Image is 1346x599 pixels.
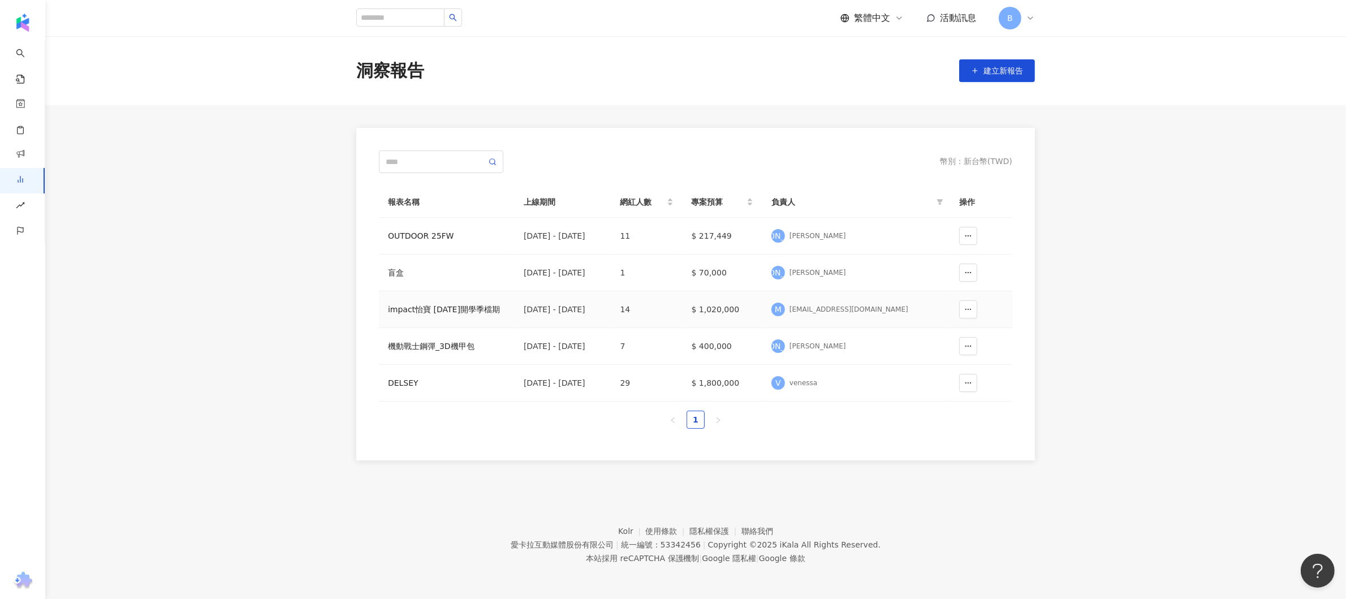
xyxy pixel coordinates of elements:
[940,12,976,23] span: 活動訊息
[388,340,506,352] a: 機動戰士鋼彈_3D機甲包
[790,342,846,351] div: [PERSON_NAME]
[611,365,683,402] td: 29
[703,540,706,549] span: |
[790,378,817,388] div: venessa
[709,411,727,429] button: right
[611,255,683,291] td: 1
[692,196,744,208] span: 專案預算
[937,199,943,205] span: filter
[511,540,614,549] div: 愛卡拉互動媒體股份有限公司
[790,305,908,314] div: [EMAIL_ADDRESS][DOMAIN_NAME]
[524,303,602,316] div: [DATE] - [DATE]
[983,66,1023,75] span: 建立新報告
[620,196,665,208] span: 網紅人數
[616,540,619,549] span: |
[524,377,602,389] div: [DATE] - [DATE]
[1301,554,1335,588] iframe: Help Scout Beacon - Open
[664,411,682,429] button: left
[14,14,32,32] img: logo icon
[683,218,762,255] td: $ 217,449
[700,554,702,563] span: |
[771,196,932,208] span: 負責人
[683,187,762,218] th: 專案預算
[16,194,25,219] span: rise
[388,230,506,242] a: OUTDOOR 25FW
[683,328,762,365] td: $ 400,000
[687,411,704,428] a: 1
[709,411,727,429] li: Next Page
[449,14,457,21] span: search
[618,527,645,536] a: Kolr
[708,540,881,549] div: Copyright © 2025 All Rights Reserved.
[611,187,683,218] th: 網紅人數
[745,230,811,242] span: [PERSON_NAME]
[388,377,506,389] a: DELSEY
[775,377,781,389] span: V
[621,540,701,549] div: 統一編號：53342456
[524,230,602,242] div: [DATE] - [DATE]
[664,411,682,429] li: Previous Page
[683,365,762,402] td: $ 1,800,000
[790,231,846,241] div: [PERSON_NAME]
[524,340,602,352] div: [DATE] - [DATE]
[745,340,811,352] span: [PERSON_NAME]
[379,187,515,218] th: 報表名稱
[670,417,676,424] span: left
[702,554,756,563] a: Google 隱私權
[715,417,722,424] span: right
[12,572,34,590] img: chrome extension
[775,303,782,316] span: M
[586,551,805,565] span: 本站採用 reCAPTCHA 保護機制
[611,328,683,365] td: 7
[940,156,1012,167] div: 幣別 ： 新台幣 ( TWD )
[388,303,506,316] a: impact怡寶 [DATE]開學季檔期
[756,554,759,563] span: |
[959,59,1035,82] button: 建立新報告
[16,41,38,85] a: search
[646,527,690,536] a: 使用條款
[356,59,424,83] div: 洞察報告
[934,193,946,210] span: filter
[683,291,762,328] td: $ 1,020,000
[388,266,506,279] a: 盲盒
[683,255,762,291] td: $ 70,000
[950,187,1012,218] th: 操作
[759,554,805,563] a: Google 條款
[1007,12,1013,24] span: B
[515,187,611,218] th: 上線期間
[611,291,683,328] td: 14
[745,266,811,279] span: [PERSON_NAME]
[524,266,602,279] div: [DATE] - [DATE]
[741,527,773,536] a: 聯絡我們
[689,527,741,536] a: 隱私權保護
[790,268,846,278] div: [PERSON_NAME]
[854,12,890,24] span: 繁體中文
[611,218,683,255] td: 11
[687,411,705,429] li: 1
[780,540,799,549] a: iKala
